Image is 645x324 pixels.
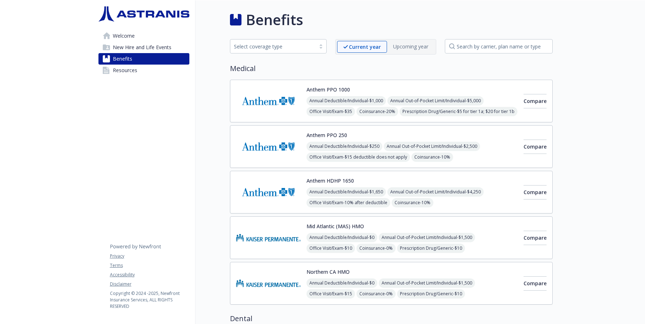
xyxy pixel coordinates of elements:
[307,131,347,139] button: Anthem PPO 250
[397,244,465,253] span: Prescription Drug/Generic - $10
[307,233,377,242] span: Annual Deductible/Individual - $0
[524,231,547,245] button: Compare
[524,189,547,196] span: Compare
[307,187,386,197] span: Annual Deductible/Individual - $1,650
[524,276,547,291] button: Compare
[113,30,135,42] span: Welcome
[236,177,301,207] img: Anthem Blue Cross carrier logo
[110,272,189,278] a: Accessibility
[524,94,547,108] button: Compare
[307,107,355,116] span: Office Visit/Exam - $35
[307,278,377,288] span: Annual Deductible/Individual - $0
[98,65,189,76] a: Resources
[392,198,433,207] span: Coinsurance - 10%
[234,43,312,50] div: Select coverage type
[445,39,553,53] input: search by carrier, plan name or type
[524,280,547,287] span: Compare
[307,96,386,105] span: Annual Deductible/Individual - $1,000
[387,96,484,105] span: Annual Out-of-Pocket Limit/Individual - $5,000
[230,63,553,74] h2: Medical
[379,278,475,288] span: Annual Out-of-Pocket Limit/Individual - $1,500
[400,107,517,116] span: Prescription Drug/Generic - $5 for tier 1a; $20 for tier 1b
[236,222,301,253] img: Kaiser Permanente Insurance Company carrier logo
[236,86,301,116] img: Anthem Blue Cross carrier logo
[349,43,381,51] p: Current year
[113,42,171,53] span: New Hire and Life Events
[307,142,382,151] span: Annual Deductible/Individual - $250
[524,185,547,199] button: Compare
[236,131,301,162] img: Anthem Blue Cross carrier logo
[236,268,301,299] img: Kaiser Permanente Insurance Company carrier logo
[98,42,189,53] a: New Hire and Life Events
[524,143,547,150] span: Compare
[307,268,350,276] button: Northern CA HMO
[356,289,396,299] span: Coinsurance - 0%
[110,290,189,310] p: Copyright © 2024 - 2025 , Newfront Insurance Services, ALL RIGHTS RESERVED
[110,253,189,259] a: Privacy
[98,30,189,42] a: Welcome
[307,152,410,162] span: Office Visit/Exam - $15 deductible does not apply
[307,177,354,184] button: Anthem HDHP 1650
[113,65,137,76] span: Resources
[393,43,428,50] p: Upcoming year
[113,53,132,65] span: Benefits
[307,244,355,253] span: Office Visit/Exam - $10
[110,281,189,287] a: Disclaimer
[411,152,453,162] span: Coinsurance - 10%
[307,222,364,230] button: Mid Atlantic (MAS) HMO
[387,187,484,197] span: Annual Out-of-Pocket Limit/Individual - $4,250
[524,234,547,241] span: Compare
[230,313,553,324] h2: Dental
[307,198,390,207] span: Office Visit/Exam - 10% after deductible
[524,98,547,104] span: Compare
[524,140,547,154] button: Compare
[307,86,350,93] button: Anthem PPO 1000
[379,233,475,242] span: Annual Out-of-Pocket Limit/Individual - $1,500
[98,53,189,65] a: Benefits
[387,41,434,53] span: Upcoming year
[307,289,355,299] span: Office Visit/Exam - $15
[356,107,398,116] span: Coinsurance - 20%
[397,289,465,299] span: Prescription Drug/Generic - $10
[384,142,480,151] span: Annual Out-of-Pocket Limit/Individual - $2,500
[246,9,303,30] h1: Benefits
[110,262,189,269] a: Terms
[356,244,396,253] span: Coinsurance - 0%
